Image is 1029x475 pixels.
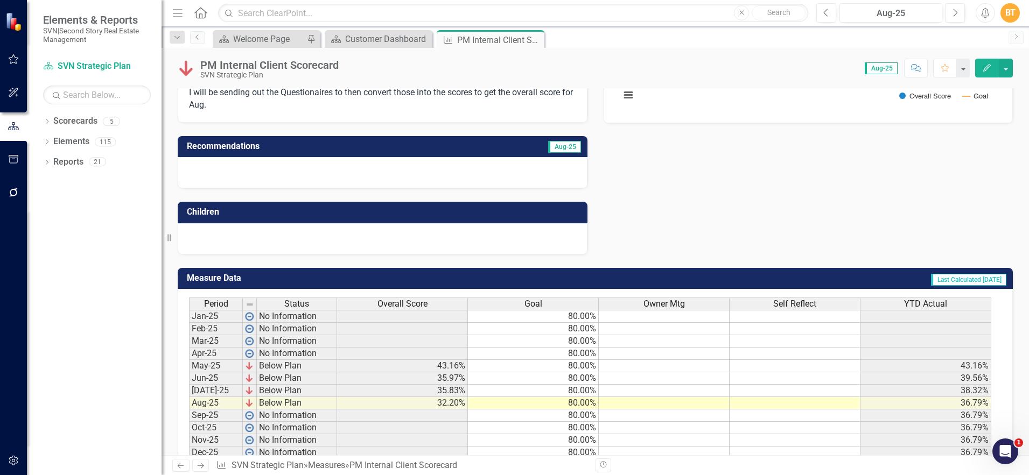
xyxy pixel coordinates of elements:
img: wPkqUstsMhMTgAAAABJRU5ErkJggg== [245,436,254,444]
span: Period [204,299,228,309]
td: 80.00% [468,434,599,446]
td: 80.00% [468,422,599,434]
a: SVN Strategic Plan [232,460,304,470]
div: Customer Dashboard [345,32,430,46]
a: Welcome Page [215,32,304,46]
td: No Information [257,422,337,434]
td: No Information [257,446,337,459]
img: wPkqUstsMhMTgAAAABJRU5ErkJggg== [245,349,254,358]
div: 5 [103,117,120,126]
span: Search [767,8,790,17]
td: 36.79% [860,409,991,422]
td: Below Plan [257,397,337,409]
h3: Measure Data [187,273,528,283]
a: Elements [53,136,89,148]
span: Self Reflect [773,299,816,309]
span: Elements & Reports [43,13,151,26]
span: Aug-25 [865,62,898,74]
td: 36.79% [860,446,991,459]
span: 1 [1014,438,1023,447]
div: PM Internal Client Scorecard [457,33,542,47]
td: Below Plan [257,360,337,372]
td: Dec-25 [189,446,243,459]
img: wPkqUstsMhMTgAAAABJRU5ErkJggg== [245,423,254,432]
td: 35.83% [337,385,468,397]
td: Below Plan [257,372,337,385]
a: Customer Dashboard [327,32,430,46]
img: 8DAGhfEEPCf229AAAAAElFTkSuQmCC [246,300,254,309]
td: No Information [257,409,337,422]
td: No Information [257,434,337,446]
img: wPkqUstsMhMTgAAAABJRU5ErkJggg== [245,324,254,333]
img: wPkqUstsMhMTgAAAABJRU5ErkJggg== [245,448,254,457]
img: KIVvID6XQLnem7Jwd5RGsJlsyZvnEO8ojW1w+8UqMjn4yonOQRrQskXCXGmASKTRYCiTqJOcojskkyr07L4Z+PfWUOM8Y5yiO... [245,374,254,382]
td: 80.00% [468,348,599,360]
input: Search Below... [43,86,151,104]
a: Measures [308,460,345,470]
td: 80.00% [468,360,599,372]
iframe: Intercom live chat [992,438,1018,464]
div: PM Internal Client Scorecard [200,59,339,71]
span: Status [284,299,309,309]
span: Owner Mtg [643,299,685,309]
td: 80.00% [468,446,599,459]
td: 36.79% [860,397,991,409]
td: Below Plan [257,385,337,397]
button: View chart menu, Chart [621,88,636,103]
img: wPkqUstsMhMTgAAAABJRU5ErkJggg== [245,337,254,345]
div: Welcome Page [233,32,304,46]
td: 43.16% [337,360,468,372]
img: wPkqUstsMhMTgAAAABJRU5ErkJggg== [245,312,254,321]
td: [DATE]-25 [189,385,243,397]
td: 36.79% [860,422,991,434]
td: 35.97% [337,372,468,385]
img: KIVvID6XQLnem7Jwd5RGsJlsyZvnEO8ojW1w+8UqMjn4yonOQRrQskXCXGmASKTRYCiTqJOcojskkyr07L4Z+PfWUOM8Y5yiO... [245,399,254,407]
td: 39.56% [860,372,991,385]
img: ClearPoint Strategy [5,12,24,31]
td: Sep-25 [189,409,243,422]
small: SVN|Second Story Real Estate Management [43,26,151,44]
span: Aug-25 [548,141,581,153]
h3: Recommendations [187,141,456,151]
img: KIVvID6XQLnem7Jwd5RGsJlsyZvnEO8ojW1w+8UqMjn4yonOQRrQskXCXGmASKTRYCiTqJOcojskkyr07L4Z+PfWUOM8Y5yiO... [245,361,254,370]
a: Scorecards [53,115,97,127]
div: Aug-25 [843,7,939,20]
td: No Information [257,310,337,323]
button: Aug-25 [839,3,942,23]
div: SVN Strategic Plan [200,71,339,79]
a: SVN Strategic Plan [43,60,151,73]
button: BT [1000,3,1020,23]
td: 80.00% [468,335,599,348]
img: KIVvID6XQLnem7Jwd5RGsJlsyZvnEO8ojW1w+8UqMjn4yonOQRrQskXCXGmASKTRYCiTqJOcojskkyr07L4Z+PfWUOM8Y5yiO... [245,386,254,395]
td: Jun-25 [189,372,243,385]
img: wPkqUstsMhMTgAAAABJRU5ErkJggg== [245,411,254,420]
button: Search [752,5,806,20]
button: Show Goal [963,92,988,100]
td: Mar-25 [189,335,243,348]
td: 80.00% [468,409,599,422]
div: 115 [95,137,116,146]
div: PM Internal Client Scorecard [349,460,457,470]
p: I will be sending out the Questionaires to then convert those into the scores to get the overall ... [189,87,576,111]
td: Oct-25 [189,422,243,434]
td: 80.00% [468,372,599,385]
td: Apr-25 [189,348,243,360]
td: 80.00% [468,323,599,335]
td: 80.00% [468,397,599,409]
td: No Information [257,323,337,335]
div: 21 [89,158,106,167]
td: 38.32% [860,385,991,397]
span: Goal [524,299,542,309]
button: Show Overall Score [899,92,951,100]
a: Reports [53,156,83,168]
td: 80.00% [468,310,599,323]
span: Overall Score [377,299,428,309]
input: Search ClearPoint... [218,4,808,23]
td: 36.79% [860,434,991,446]
td: 32.20% [337,397,468,409]
td: 80.00% [468,385,599,397]
td: Jan-25 [189,310,243,323]
td: Feb-25 [189,323,243,335]
img: Below Plan [178,60,195,77]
